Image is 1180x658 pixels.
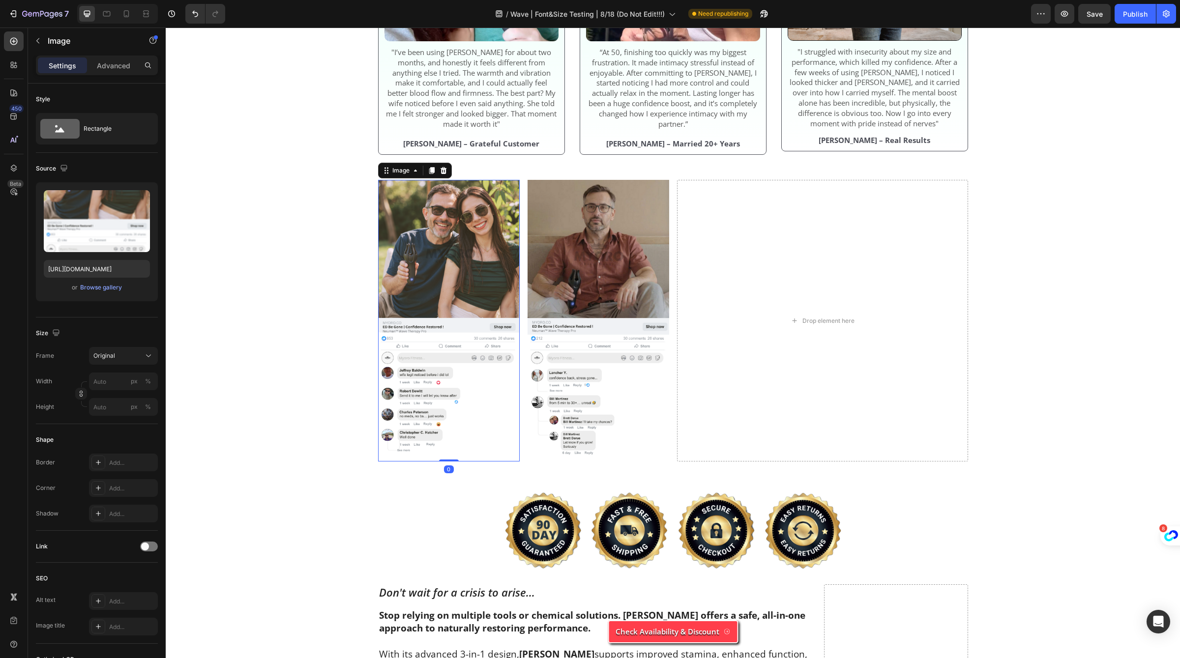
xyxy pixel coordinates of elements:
div: 450 [9,105,24,113]
span: Save [1087,10,1103,18]
span: Need republishing [698,9,748,18]
span: or [72,282,78,293]
input: px% [89,398,158,416]
button: Publish [1115,4,1156,24]
a: Check Availability & Discount [442,593,572,616]
span: Original [93,351,115,360]
p: Advanced [97,60,130,71]
strong: [PERSON_NAME] – Married 20+ Years [441,111,574,121]
div: Source [36,162,70,175]
div: Style [36,95,50,104]
img: Alt Image [338,464,417,543]
button: 7 [4,4,73,24]
div: px [131,377,138,386]
span: / [506,9,508,19]
input: https://example.com/image.jpg [44,260,150,278]
div: Add... [109,510,155,518]
div: Add... [109,484,155,493]
label: Width [36,377,52,386]
div: px [131,402,138,411]
button: Original [89,347,158,365]
div: Border [36,458,55,467]
div: 0 [278,438,288,446]
p: Settings [49,60,76,71]
img: gempages_574935580928901919-3ccfa1e8-b9f4-423a-993c-334a15397fd2.png [212,152,354,434]
label: Frame [36,351,54,360]
button: % [128,375,140,387]
div: % [145,402,151,411]
div: % [145,377,151,386]
div: Beta [7,180,24,188]
img: gempages_574935580928901919-2d57326e-2df7-4cc7-af79-37dc77ec2885.png [362,152,503,434]
span: “At 50, finishing too quickly was my biggest frustration. It made intimacy stressful instead of e... [423,20,591,101]
div: Alt text [36,596,56,604]
div: Add... [109,458,155,467]
p: Image [48,35,131,47]
button: px [142,401,154,413]
strong: [PERSON_NAME] – Real Results [653,108,765,117]
div: SEO [36,574,48,583]
label: Height [36,402,54,411]
img: preview-image [44,190,150,252]
strong: [PERSON_NAME] – Grateful Customer [237,111,374,121]
input: px% [89,372,158,390]
img: Alt Image [425,464,503,543]
button: Save [1078,4,1111,24]
div: Browse gallery [80,283,122,292]
div: Corner [36,484,56,492]
div: Drop element here [637,289,689,297]
button: px [142,375,154,387]
div: Open Intercom Messenger [1147,610,1170,633]
div: Rectangle [84,117,144,140]
div: Shadow [36,509,59,518]
p: 7 [64,8,69,20]
button: % [128,401,140,413]
div: Image [225,139,246,147]
div: Link [36,542,48,551]
img: Alt Image [598,464,677,543]
span: "I struggled with insecurity about my size and performance, which killed my confidence. After a f... [624,19,794,101]
span: "I’ve been using [PERSON_NAME] for about two months, and honestly it feels different from anythin... [220,20,391,101]
div: Size [36,327,62,340]
button: Browse gallery [80,283,122,292]
span: Check Availability & Discount [450,599,554,609]
img: Alt Image [511,464,590,543]
div: Add... [109,623,155,631]
span: Wave | Font&Size Testing | 8/18 (Do Not Edit!!!) [510,9,665,19]
span: Don't wait for a crisis to arise... [213,557,369,572]
strong: Stop relying on multiple tools or chemical solutions. [PERSON_NAME] offers a safe, all-in-one app... [213,581,640,607]
div: Publish [1123,9,1148,19]
div: Add... [109,597,155,606]
div: Undo/Redo [185,4,225,24]
div: Image title [36,621,65,630]
iframe: To enrich screen reader interactions, please activate Accessibility in Grammarly extension settings [166,28,1180,658]
div: Shape [36,435,54,444]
